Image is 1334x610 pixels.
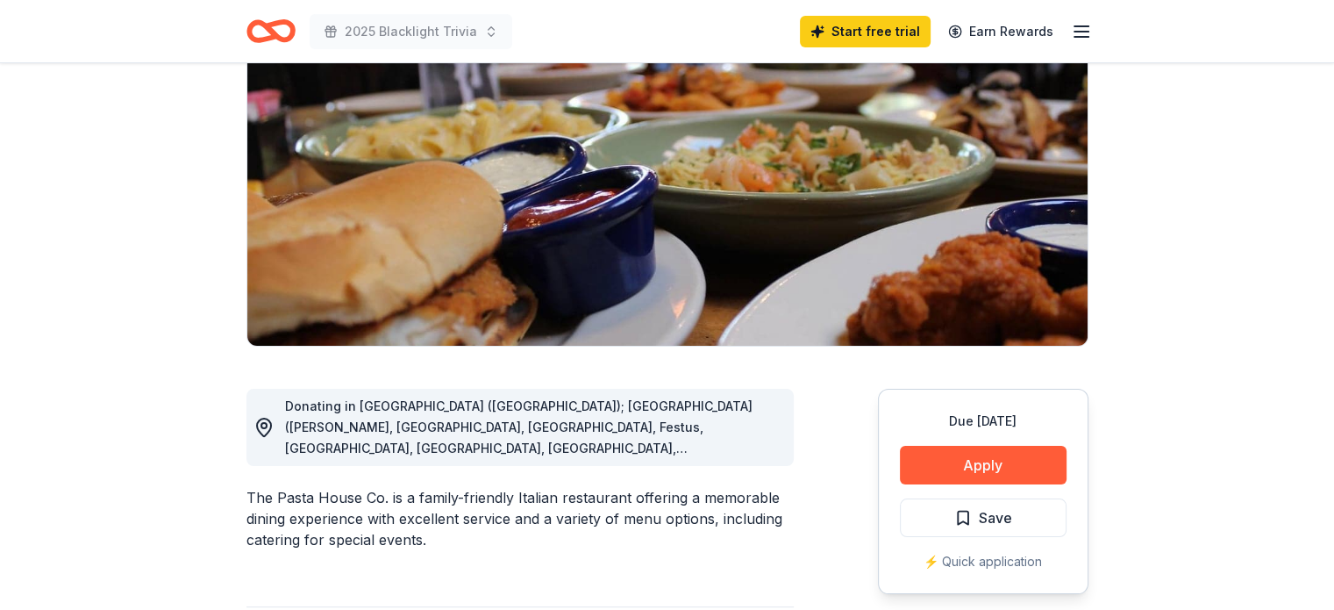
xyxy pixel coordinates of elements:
div: ⚡️ Quick application [900,551,1066,572]
button: Apply [900,446,1066,484]
span: 2025 Blacklight Trivia [345,21,477,42]
button: 2025 Blacklight Trivia [310,14,512,49]
a: Earn Rewards [938,16,1064,47]
span: Save [979,506,1012,529]
div: The Pasta House Co. is a family-friendly Italian restaurant offering a memorable dining experienc... [246,487,794,550]
a: Home [246,11,296,52]
span: Donating in [GEOGRAPHIC_DATA] ([GEOGRAPHIC_DATA]); [GEOGRAPHIC_DATA] ([PERSON_NAME], [GEOGRAPHIC_... [285,398,777,477]
div: Due [DATE] [900,411,1066,432]
button: Save [900,499,1066,537]
img: Image for The Pasta House Co. [247,11,1088,346]
a: Start free trial [800,16,931,47]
